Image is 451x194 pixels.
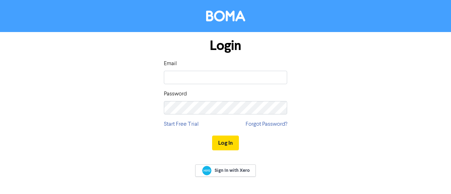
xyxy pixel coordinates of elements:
[202,166,211,175] img: Xero logo
[246,120,287,129] a: Forgot Password?
[164,120,199,129] a: Start Free Trial
[206,11,245,21] img: BOMA Logo
[164,90,187,98] label: Password
[215,167,250,174] span: Sign In with Xero
[212,136,239,150] button: Log In
[195,164,256,177] a: Sign In with Xero
[164,60,177,68] label: Email
[164,38,287,54] h1: Login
